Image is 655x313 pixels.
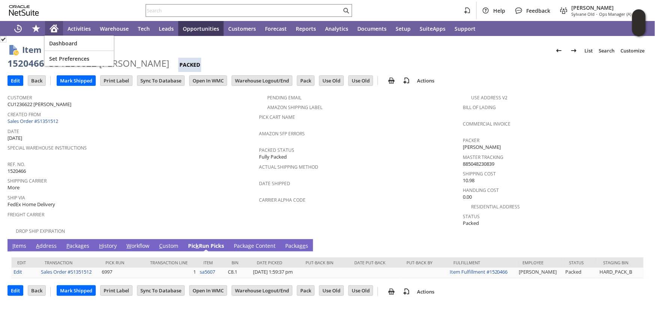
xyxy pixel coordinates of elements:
span: Activities [68,25,91,32]
a: Amazon SFP Errors [259,130,305,137]
a: Activities [63,21,95,36]
img: print.svg [387,76,396,85]
div: Status [569,260,592,265]
span: Feedback [526,7,550,14]
a: Tech [133,21,154,36]
a: Ship Via [8,195,25,201]
a: Packages [283,242,310,250]
td: C8.1 [226,268,251,278]
a: Ref. No. [8,161,25,168]
a: Pick Cart Name [259,114,295,120]
span: - [596,11,598,17]
span: Forecast [265,25,287,32]
span: Documents [357,25,387,32]
a: Forecast [260,21,291,36]
input: Edit [8,76,23,85]
div: Put-back Bin [306,260,343,265]
iframe: Click here to launch Oracle Guided Learning Help Panel [632,9,646,36]
span: FedEx Home Delivery [8,201,55,208]
div: Pick Run [105,260,133,265]
svg: Home [50,24,59,33]
span: Reports [296,25,316,32]
input: Open In WMC [190,286,227,295]
span: 0.00 [463,193,472,201]
a: Setup [391,21,415,36]
input: Mark Shipped [57,286,95,295]
a: Actual Shipping Method [259,164,318,170]
span: Ops Manager (A) (F2L) [599,11,641,17]
svg: Search [342,6,351,15]
td: HARD_PACK_B [598,268,643,278]
span: Leads [159,25,174,32]
div: Packed [178,58,201,72]
td: [PERSON_NAME] [517,268,563,278]
span: CU1236622 [PERSON_NAME] [8,101,71,108]
input: Print Label [101,286,132,295]
span: W [126,242,131,249]
input: Back [28,76,45,85]
a: PickRun Picks [186,242,226,250]
a: Reports [291,21,321,36]
a: Recent Records [9,21,27,36]
a: Documents [353,21,391,36]
img: add-record.svg [402,287,411,296]
a: Pending Email [267,94,301,101]
a: Sales Order #S1351512 [8,118,60,124]
input: Sync To Database [137,286,184,295]
a: Carrier Alpha Code [259,197,306,203]
a: Customers [224,21,260,36]
a: Amazon Shipping Label [267,104,322,111]
div: Employee [522,260,558,265]
a: Items [11,242,28,250]
span: g [248,242,251,249]
span: Help [493,7,505,14]
input: Use Old [319,286,343,295]
span: More [8,184,20,191]
div: Staging Bin [603,260,638,265]
input: Use Old [349,76,373,85]
a: Use Address V2 [471,94,508,101]
svg: logo [9,5,39,16]
input: Mark Shipped [57,76,95,85]
a: Drop Ship Expiration [16,228,65,234]
a: Home [45,21,63,36]
span: Opportunities [183,25,219,32]
span: H [99,242,103,249]
input: Warehouse Logout/End [232,76,292,85]
a: Workflow [125,242,151,250]
span: e [303,242,306,249]
input: Back [28,286,45,295]
a: Search [596,45,617,57]
a: Residential Address [471,204,520,210]
td: Packed [563,268,598,278]
div: Transaction [45,260,94,265]
span: [DATE] [8,135,22,142]
a: Status [463,213,480,220]
a: Master Tracking [463,154,504,160]
span: SuiteApps [420,25,446,32]
a: Packer [463,137,480,144]
a: Freight Carrier [8,211,44,218]
span: C [159,242,163,249]
input: Use Old [319,76,343,85]
div: Date Picked [257,260,295,265]
a: Created From [8,111,41,118]
div: Edit [17,260,33,265]
input: Pack [297,76,314,85]
span: Tech [138,25,150,32]
input: Edit [8,286,23,295]
span: Packed [463,220,479,227]
input: Warehouse Logout/End [232,286,292,295]
a: Shipping Carrier [8,178,47,184]
a: Actions [414,77,437,84]
input: Print Label [101,76,132,85]
span: P [66,242,69,249]
a: Special Warehouse Instructions [8,145,87,151]
svg: Shortcuts [32,24,41,33]
a: Commercial Invoice [463,121,511,127]
a: Shipping Cost [463,171,496,177]
a: Actions [414,288,437,295]
a: Packages [65,242,91,250]
td: 6997 [100,268,139,278]
div: Bin [232,260,245,265]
